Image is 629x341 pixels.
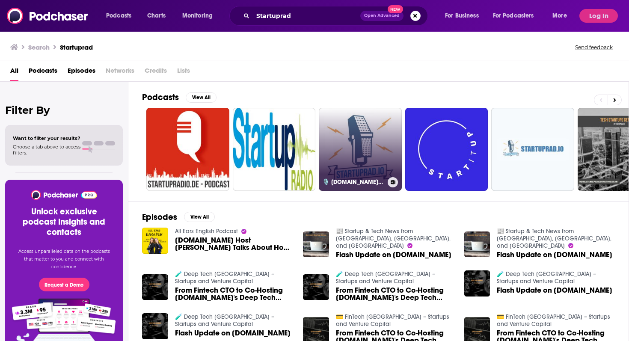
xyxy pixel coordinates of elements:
a: Episodes [68,64,95,81]
span: Lists [177,64,190,81]
span: From Fintech CTO to Co-Hosting [DOMAIN_NAME]'s Deep Tech Track | [DOMAIN_NAME] E 402 [175,287,293,301]
button: View All [184,212,215,222]
a: All [10,64,18,81]
a: 🧪 Deep Tech Germany – Startups and Venture Capital [175,270,274,285]
button: View All [186,92,217,103]
img: Flash Update on Startuprad.io [303,231,329,258]
span: More [552,10,567,22]
a: 🧪 Deep Tech Germany – Startups and Venture Capital [336,270,435,285]
span: Podcasts [106,10,131,22]
span: For Podcasters [493,10,534,22]
img: Startuprad.io Host Joe Menninger Talks About How NOT to Translate Your Idioms into English [142,228,168,254]
h3: Startuprad [60,43,93,51]
span: Flash Update on [DOMAIN_NAME] [497,287,612,294]
h2: Podcasts [142,92,179,103]
a: 🎙️ [DOMAIN_NAME]™ – Europe’s Voice on Startups, VC, Innovation & Growth [319,108,402,191]
span: For Business [445,10,479,22]
img: From Fintech CTO to Co-Hosting Startuprad.io's Deep Tech Track | Startuprad.io E 402 [303,274,329,300]
a: Flash Update on Startuprad.io [497,287,612,294]
a: 🧪 Deep Tech Germany – Startups and Venture Capital [497,270,596,285]
button: Send feedback [573,44,615,51]
button: open menu [439,9,490,23]
button: Request a Demo [39,278,89,291]
a: PodcastsView All [142,92,217,103]
span: Flash Update on [DOMAIN_NAME] [497,251,612,258]
span: From Fintech CTO to Co-Hosting [DOMAIN_NAME]'s Deep Tech Track | [DOMAIN_NAME] E 402 [336,287,454,301]
a: 💳 FinTech Germany – Startups and Venture Capital [497,313,610,328]
h2: Filter By [5,104,123,116]
span: Open Advanced [364,14,400,18]
span: Networks [106,64,134,81]
img: Flash Update on Startuprad.io [464,231,490,258]
a: EpisodesView All [142,212,215,222]
a: 🧪 Deep Tech Germany – Startups and Venture Capital [175,313,274,328]
a: 📰 Startup & Tech News from Germany, Austria, and Switzerland [336,228,451,249]
p: Access unparalleled data on the podcasts that matter to you and connect with confidence. [15,248,113,271]
span: Flash Update on [DOMAIN_NAME] [175,329,291,337]
span: Flash Update on [DOMAIN_NAME] [336,251,451,258]
h3: Unlock exclusive podcast insights and contacts [15,207,113,237]
img: Podchaser - Follow, Share and Rate Podcasts [7,8,89,24]
input: Search podcasts, credits, & more... [253,9,360,23]
span: New [388,5,403,13]
a: Flash Update on Startuprad.io [175,329,291,337]
span: Credits [145,64,167,81]
img: Flash Update on Startuprad.io [464,270,490,297]
h3: 🎙️ [DOMAIN_NAME]™ – Europe’s Voice on Startups, VC, Innovation & Growth [322,178,384,186]
img: From Fintech CTO to Co-Hosting Startuprad.io's Deep Tech Track | Startuprad.io E 402 [142,274,168,300]
button: open menu [100,9,142,23]
h2: Episodes [142,212,177,222]
a: Charts [142,9,171,23]
img: Flash Update on Startuprad.io [142,313,168,339]
button: Open AdvancedNew [360,11,404,21]
a: 📰 Startup & Tech News from Germany, Austria, and Switzerland [497,228,611,249]
a: From Fintech CTO to Co-Hosting Startuprad.io's Deep Tech Track | Startuprad.io E 402 [336,287,454,301]
button: open menu [546,9,578,23]
span: Monitoring [182,10,213,22]
a: Flash Update on Startuprad.io [336,251,451,258]
span: Charts [147,10,166,22]
span: Choose a tab above to access filters. [13,144,80,156]
a: 💳 FinTech Germany – Startups and Venture Capital [336,313,449,328]
div: Search podcasts, credits, & more... [237,6,436,26]
span: [DOMAIN_NAME] Host [PERSON_NAME] Talks About How NOT to Translate Your Idioms into English [175,237,293,251]
a: Flash Update on Startuprad.io [497,251,612,258]
a: All Ears English Podcast [175,228,238,235]
a: From Fintech CTO to Co-Hosting Startuprad.io's Deep Tech Track | Startuprad.io E 402 [175,287,293,301]
a: Startuprad.io Host Joe Menninger Talks About How NOT to Translate Your Idioms into English [175,237,293,251]
a: Podcasts [29,64,57,81]
span: Want to filter your results? [13,135,80,141]
button: open menu [176,9,224,23]
button: Log In [579,9,618,23]
h3: Search [28,43,50,51]
button: open menu [487,9,546,23]
img: Podchaser - Follow, Share and Rate Podcasts [30,190,98,200]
